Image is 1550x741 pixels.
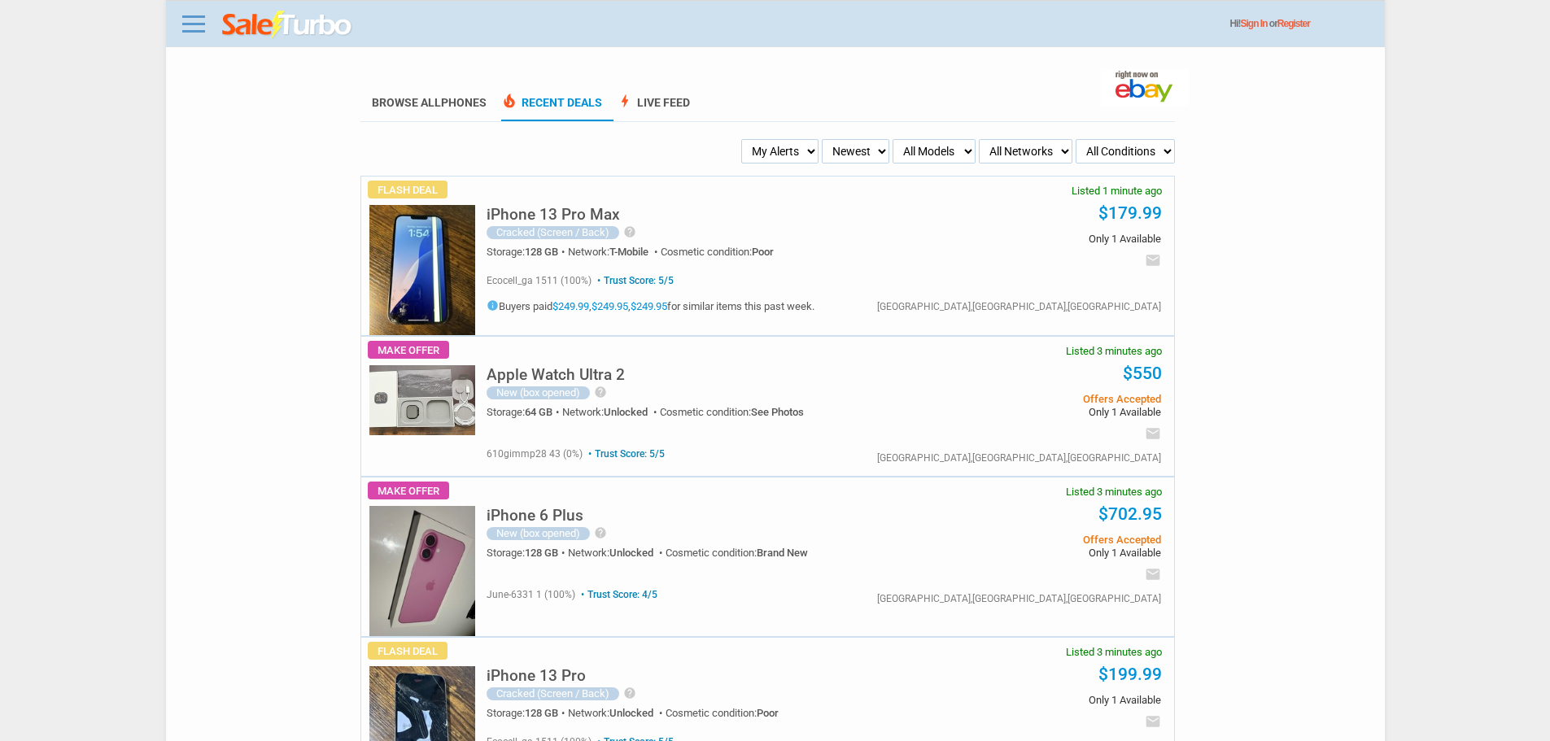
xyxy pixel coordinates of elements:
[1066,486,1162,497] span: Listed 3 minutes ago
[487,687,619,700] div: Cracked (Screen / Back)
[487,407,562,417] div: Storage:
[487,668,586,683] h5: iPhone 13 Pro
[372,96,487,109] a: Browse AllPhones
[617,93,633,109] span: bolt
[1066,647,1162,657] span: Listed 3 minutes ago
[487,275,592,286] span: ecocell_ga 1511 (100%)
[568,708,666,718] div: Network:
[1230,18,1241,29] span: Hi!
[578,589,657,600] span: Trust Score: 4/5
[1066,346,1162,356] span: Listed 3 minutes ago
[617,96,690,121] a: boltLive Feed
[609,707,653,719] span: Unlocked
[568,547,666,558] div: Network:
[660,407,804,417] div: Cosmetic condition:
[368,341,449,359] span: Make Offer
[604,406,648,418] span: Unlocked
[594,275,674,286] span: Trust Score: 5/5
[1145,713,1161,730] i: email
[1269,18,1310,29] span: or
[757,547,808,559] span: Brand New
[369,506,475,636] img: s-l225.jpg
[487,448,583,460] span: 610gimmp28 43 (0%)
[368,642,448,660] span: Flash Deal
[369,205,475,335] img: s-l225.jpg
[552,300,589,312] a: $249.99
[368,181,448,198] span: Flash Deal
[915,695,1160,705] span: Only 1 Available
[1145,566,1161,582] i: email
[1145,425,1161,442] i: email
[487,299,499,312] i: info
[594,386,607,399] i: help
[487,511,583,523] a: iPhone 6 Plus
[525,707,558,719] span: 128 GB
[877,594,1161,604] div: [GEOGRAPHIC_DATA],[GEOGRAPHIC_DATA],[GEOGRAPHIC_DATA]
[222,11,353,40] img: saleturbo.com - Online Deals and Discount Coupons
[915,534,1160,545] span: Offers Accepted
[1145,252,1161,268] i: email
[487,589,575,600] span: june-6331 1 (100%)
[915,394,1160,404] span: Offers Accepted
[1123,364,1162,383] a: $550
[609,246,648,258] span: T-Mobile
[487,226,619,239] div: Cracked (Screen / Back)
[915,233,1160,244] span: Only 1 Available
[666,708,779,718] div: Cosmetic condition:
[661,246,774,257] div: Cosmetic condition:
[594,526,607,539] i: help
[487,671,586,683] a: iPhone 13 Pro
[525,406,552,418] span: 64 GB
[525,246,558,258] span: 128 GB
[623,687,636,700] i: help
[752,246,774,258] span: Poor
[631,300,667,312] a: $249.95
[487,547,568,558] div: Storage:
[877,453,1161,463] div: [GEOGRAPHIC_DATA],[GEOGRAPHIC_DATA],[GEOGRAPHIC_DATA]
[757,707,779,719] span: Poor
[623,225,636,238] i: help
[592,300,628,312] a: $249.95
[915,547,1160,558] span: Only 1 Available
[585,448,665,460] span: Trust Score: 5/5
[501,93,517,109] span: local_fire_department
[487,246,568,257] div: Storage:
[562,407,660,417] div: Network:
[487,207,620,222] h5: iPhone 13 Pro Max
[487,527,590,540] div: New (box opened)
[487,708,568,718] div: Storage:
[666,547,808,558] div: Cosmetic condition:
[368,482,449,499] span: Make Offer
[1098,665,1162,684] a: $199.99
[1098,504,1162,524] a: $702.95
[487,386,590,399] div: New (box opened)
[501,96,602,121] a: local_fire_departmentRecent Deals
[525,547,558,559] span: 128 GB
[369,365,475,435] img: s-l225.jpg
[751,406,804,418] span: See Photos
[568,246,661,257] div: Network:
[487,367,625,382] h5: Apple Watch Ultra 2
[487,508,583,523] h5: iPhone 6 Plus
[441,96,487,109] span: Phones
[1072,185,1162,196] span: Listed 1 minute ago
[609,547,653,559] span: Unlocked
[487,299,814,312] h5: Buyers paid , , for similar items this past week.
[487,370,625,382] a: Apple Watch Ultra 2
[487,210,620,222] a: iPhone 13 Pro Max
[877,302,1161,312] div: [GEOGRAPHIC_DATA],[GEOGRAPHIC_DATA],[GEOGRAPHIC_DATA]
[915,407,1160,417] span: Only 1 Available
[1277,18,1310,29] a: Register
[1098,203,1162,223] a: $179.99
[1241,18,1268,29] a: Sign In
